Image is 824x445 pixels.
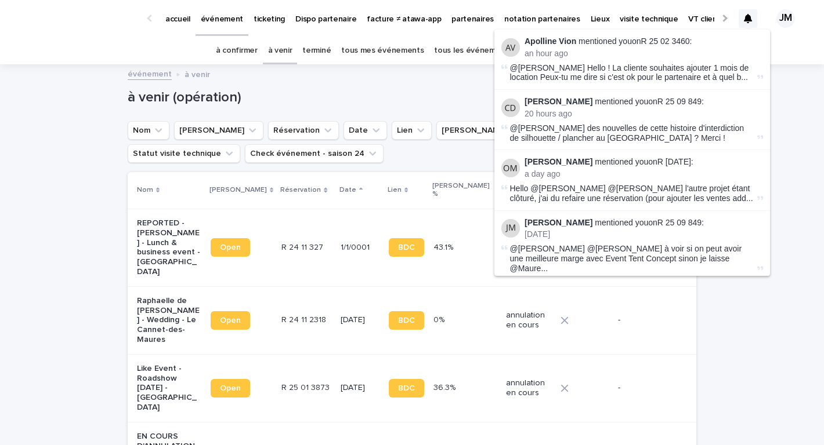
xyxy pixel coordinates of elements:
p: 43.1% [433,240,456,253]
button: Lien [392,121,432,140]
p: a day ago [525,169,763,179]
button: Statut visite technique [128,144,240,163]
span: @[PERSON_NAME] Hello ! La cliente souhaites ajouter 1 mois de location Peux-tu me dire si c'est o... [510,63,755,83]
strong: [PERSON_NAME] [525,157,592,166]
span: BDC [398,384,415,392]
tr: REPORTED - [PERSON_NAME] - Lunch & business event - [GEOGRAPHIC_DATA]OpenR 24 11 327R 24 11 327 1... [128,209,696,286]
button: Marge % [436,121,535,140]
p: annulation en cours [506,311,551,330]
p: mentioned you on : [525,218,763,228]
p: Raphaelle de [PERSON_NAME] - Wedding - Le Cannet-des-Maures [137,296,201,345]
span: Hello @[PERSON_NAME] @[PERSON_NAME] l'autre projet étant clôturé, j'ai du refaire une réservation... [510,184,755,203]
button: Lien Stacker [174,121,263,140]
a: BDC [389,311,424,330]
a: à confirmer [216,37,258,64]
a: Open [211,238,250,257]
img: Céline Dislaire [501,99,520,117]
a: R 25 02 3460 [641,37,690,46]
span: Open [220,243,241,251]
button: Réservation [268,121,339,140]
p: - [618,383,678,393]
a: BDC [389,238,424,257]
p: R 24 11 327 [281,240,326,253]
p: [DATE] [341,383,380,393]
a: R 25 09 849 [657,97,702,106]
p: mentioned you on : [525,97,763,107]
strong: Apolline Vion [525,37,576,46]
span: BDC [398,243,415,251]
p: [DATE] [341,315,380,325]
a: événement [128,67,172,80]
p: 0% [433,313,447,325]
a: Open [211,311,250,330]
img: Olivia Marchand [501,159,520,177]
a: tous les événements ATAWA [434,37,539,64]
span: @[PERSON_NAME] des nouvelles de cette histoire d'interdiction de silhouette / plancher au [GEOGRA... [510,123,745,143]
p: R 24 11 2318 [281,313,328,325]
p: Date [339,184,356,196]
tr: Like Event - Roadshow [DATE] - [GEOGRAPHIC_DATA]OpenR 25 01 3873R 25 01 3873 [DATE]BDC36.3%36.3% ... [128,354,696,422]
p: [PERSON_NAME] [209,184,267,196]
strong: [PERSON_NAME] [525,97,592,106]
span: BDC [398,316,415,324]
img: Apolline Vion [501,38,520,57]
img: Ls34BcGeRexTGTNfXpUC [23,7,136,30]
p: Lien [388,184,402,196]
a: à venir [268,37,292,64]
span: Open [220,384,241,392]
p: 36.3% [433,381,458,393]
tr: Raphaelle de [PERSON_NAME] - Wedding - Le Cannet-des-MauresOpenR 24 11 2318R 24 11 2318 [DATE]BDC... [128,286,696,354]
p: annulation en cours [506,378,551,398]
a: R 25 09 849 [657,218,702,227]
img: Julien Mathieu [501,219,520,238]
a: tous mes événements [341,37,424,64]
button: Check événement - saison 24 [245,144,384,163]
p: - [618,315,678,325]
p: à venir [185,67,210,80]
a: BDC [389,379,424,397]
a: terminé [302,37,331,64]
p: mentioned you on : [525,37,763,46]
a: R [DATE] [657,157,691,166]
p: Like Event - Roadshow [DATE] - [GEOGRAPHIC_DATA] [137,364,201,413]
button: Nom [128,121,169,140]
p: mentioned you on : [525,157,763,167]
a: Open [211,379,250,397]
h1: à venir (opération) [128,89,514,106]
div: JM [776,9,795,28]
p: R 25 01 3873 [281,381,332,393]
p: REPORTED - [PERSON_NAME] - Lunch & business event - [GEOGRAPHIC_DATA] [137,218,201,277]
p: Nom [137,184,153,196]
strong: [PERSON_NAME] [525,218,592,227]
p: Réservation [280,184,321,196]
span: Open [220,316,241,324]
p: 1/1/0001 [341,243,380,253]
span: @[PERSON_NAME] @[PERSON_NAME] à voir si on peut avoir une meilleure marge avec Event Tent Concept... [510,244,755,273]
p: [DATE] [525,229,763,239]
p: [PERSON_NAME] % [432,180,491,201]
button: Date [344,121,387,140]
p: 20 hours ago [525,109,763,119]
p: an hour ago [525,49,763,59]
